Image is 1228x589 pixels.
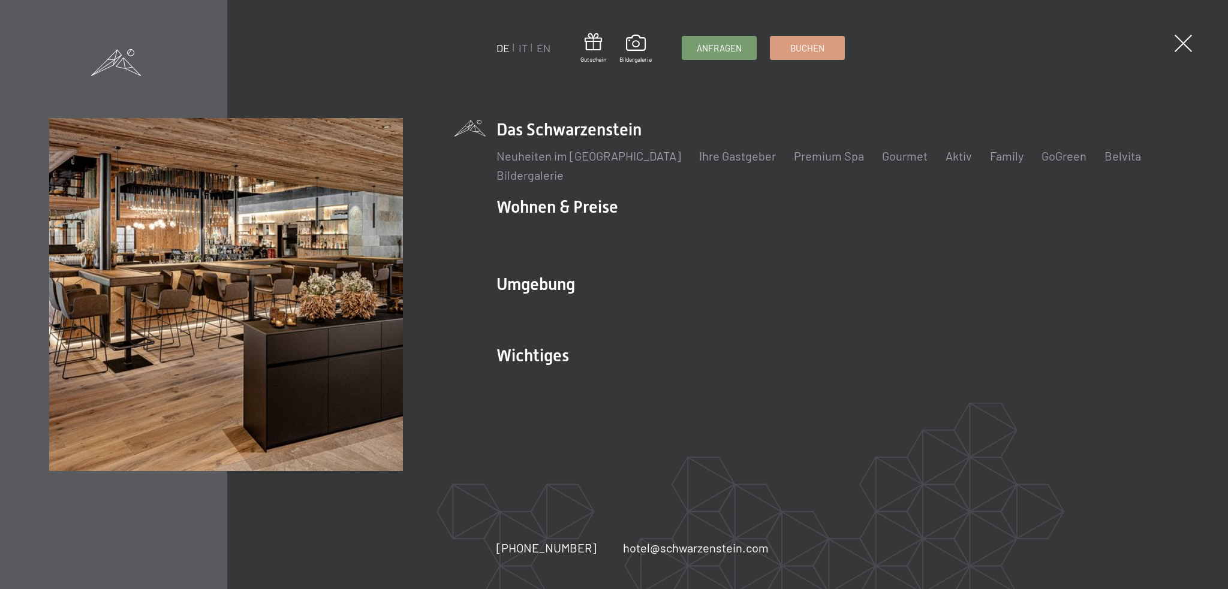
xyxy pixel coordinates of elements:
span: [PHONE_NUMBER] [496,540,597,555]
a: Bildergalerie [619,35,652,64]
a: Family [990,149,1024,163]
a: Ihre Gastgeber [699,149,776,163]
span: Anfragen [697,42,742,55]
a: Buchen [770,37,844,59]
span: Bildergalerie [619,55,652,64]
a: EN [537,41,550,55]
a: Aktiv [946,149,972,163]
a: Gourmet [882,149,928,163]
span: Buchen [790,42,824,55]
a: Anfragen [682,37,756,59]
a: Neuheiten im [GEOGRAPHIC_DATA] [496,149,681,163]
a: Premium Spa [794,149,864,163]
a: hotel@schwarzenstein.com [623,539,769,556]
a: IT [519,41,528,55]
a: DE [496,41,510,55]
a: Bildergalerie [496,168,564,182]
a: [PHONE_NUMBER] [496,539,597,556]
a: GoGreen [1042,149,1086,163]
span: Gutschein [580,55,606,64]
a: Belvita [1104,149,1141,163]
a: Gutschein [580,33,606,64]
